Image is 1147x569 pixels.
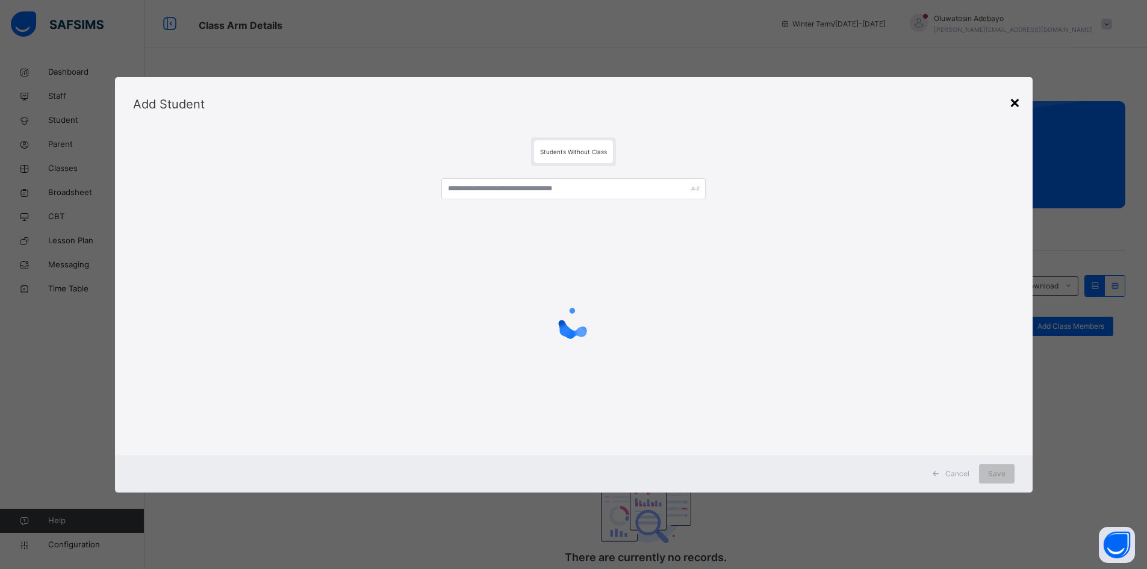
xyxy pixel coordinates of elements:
[1099,527,1135,563] button: Open asap
[133,97,205,111] span: Add Student
[945,468,969,479] span: Cancel
[540,148,607,155] span: Students Without Class
[988,468,1006,479] span: Save
[1009,89,1021,114] div: ×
